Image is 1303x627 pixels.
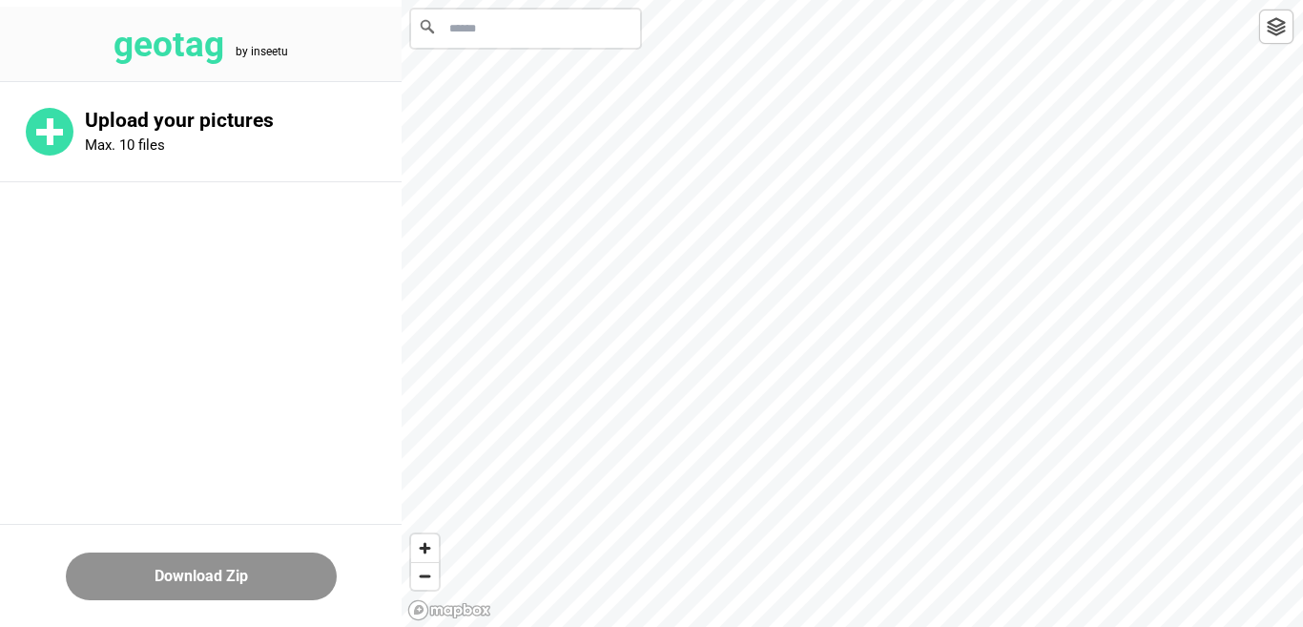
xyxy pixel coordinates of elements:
[114,24,224,65] tspan: geotag
[407,599,491,621] a: Mapbox logo
[411,562,439,590] button: Zoom out
[66,553,337,600] button: Download Zip
[1267,17,1286,36] img: toggleLayer
[411,563,439,590] span: Zoom out
[411,534,439,562] button: Zoom in
[236,45,288,58] tspan: by inseetu
[85,109,402,133] p: Upload your pictures
[85,136,165,154] p: Max. 10 files
[411,10,640,48] input: Search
